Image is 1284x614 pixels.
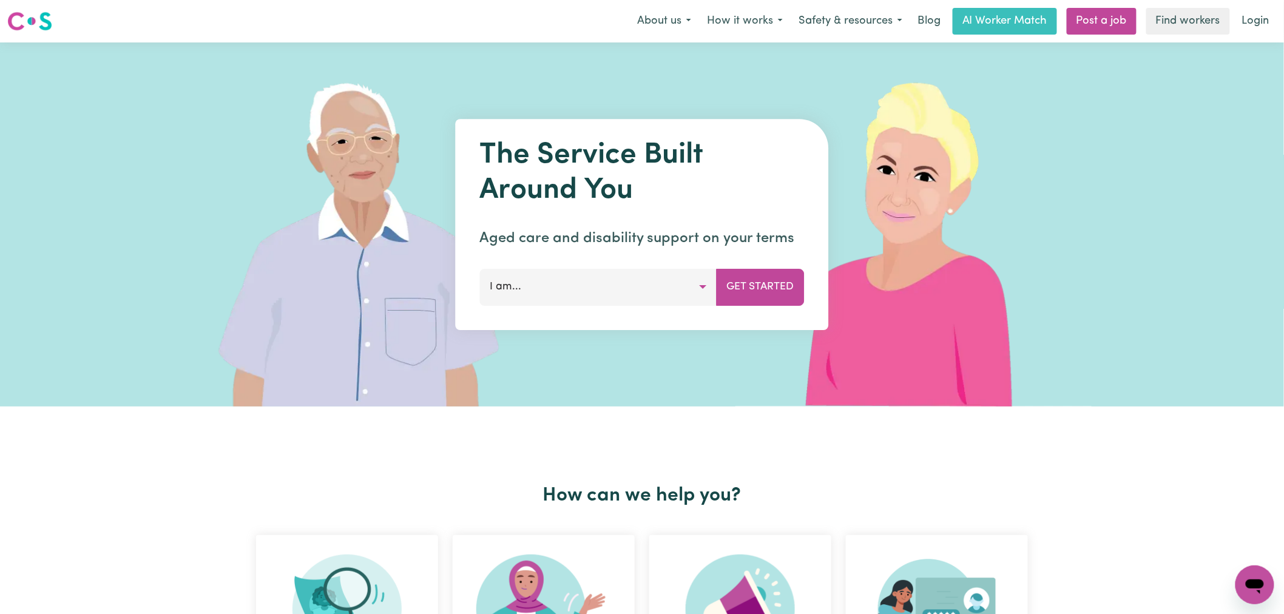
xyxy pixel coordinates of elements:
button: Safety & resources [791,8,910,34]
button: I am... [480,269,717,305]
a: Blog [910,8,948,35]
button: About us [629,8,699,34]
a: Careseekers logo [7,7,52,35]
p: Aged care and disability support on your terms [480,228,805,249]
a: Post a job [1067,8,1137,35]
iframe: Button to launch messaging window [1235,565,1274,604]
a: Login [1235,8,1277,35]
button: How it works [699,8,791,34]
button: Get Started [717,269,805,305]
h1: The Service Built Around You [480,138,805,208]
h2: How can we help you? [249,484,1035,507]
img: Careseekers logo [7,10,52,32]
a: Find workers [1146,8,1230,35]
a: AI Worker Match [953,8,1057,35]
